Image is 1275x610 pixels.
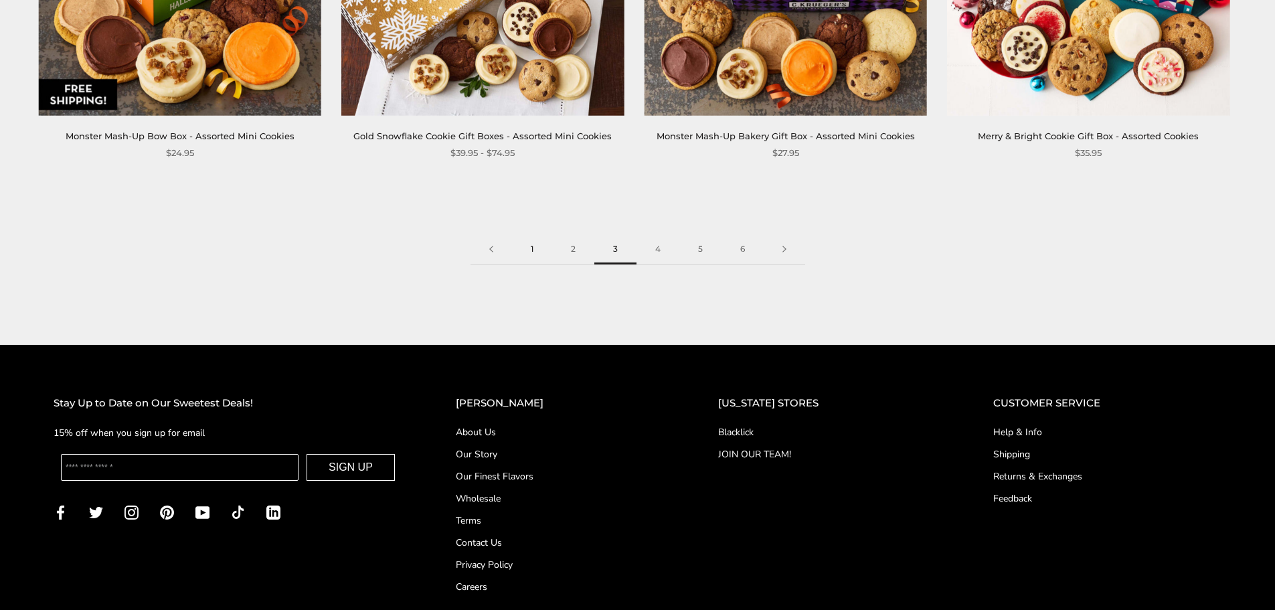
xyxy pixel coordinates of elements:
[772,146,799,160] span: $27.95
[456,580,665,594] a: Careers
[66,131,294,141] a: Monster Mash-Up Bow Box - Assorted Mini Cookies
[266,504,280,520] a: LinkedIn
[456,447,665,461] a: Our Story
[993,447,1221,461] a: Shipping
[353,131,612,141] a: Gold Snowflake Cookie Gift Boxes - Assorted Mini Cookies
[456,558,665,572] a: Privacy Policy
[718,447,940,461] a: JOIN OUR TEAM!
[456,514,665,528] a: Terms
[636,234,679,264] a: 4
[993,425,1221,439] a: Help & Info
[89,504,103,520] a: Twitter
[450,146,515,160] span: $39.95 - $74.95
[160,504,174,520] a: Pinterest
[456,491,665,506] a: Wholesale
[594,234,636,264] span: 3
[993,469,1221,483] a: Returns & Exchanges
[307,454,395,481] button: SIGN UP
[552,234,594,264] a: 2
[456,395,665,412] h2: [PERSON_NAME]
[718,395,940,412] h2: [US_STATE] STORES
[456,536,665,550] a: Contact Us
[657,131,915,141] a: Monster Mash-Up Bakery Gift Box - Assorted Mini Cookies
[456,425,665,439] a: About Us
[993,491,1221,506] a: Feedback
[993,395,1221,412] h2: CUSTOMER SERVICE
[471,234,512,264] a: Previous page
[54,425,402,441] p: 15% off when you sign up for email
[679,234,721,264] a: 5
[124,504,139,520] a: Instagram
[231,504,245,520] a: TikTok
[718,425,940,439] a: Blacklick
[764,234,805,264] a: Next page
[1075,146,1102,160] span: $35.95
[512,234,552,264] a: 1
[456,469,665,483] a: Our Finest Flavors
[195,504,209,520] a: YouTube
[54,504,68,520] a: Facebook
[978,131,1199,141] a: Merry & Bright Cookie Gift Box - Assorted Cookies
[54,395,402,412] h2: Stay Up to Date on Our Sweetest Deals!
[721,234,764,264] a: 6
[166,146,194,160] span: $24.95
[61,454,299,481] input: Enter your email
[11,559,139,599] iframe: Sign Up via Text for Offers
